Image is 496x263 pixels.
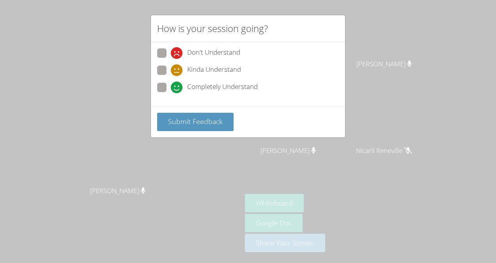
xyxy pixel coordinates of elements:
[157,21,268,36] h2: How is your session going?
[187,64,241,76] span: Kinda Understand
[157,113,234,131] button: Submit Feedback
[187,47,240,59] span: Don't Understand
[187,82,258,93] span: Completely Understand
[168,117,223,126] span: Submit Feedback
